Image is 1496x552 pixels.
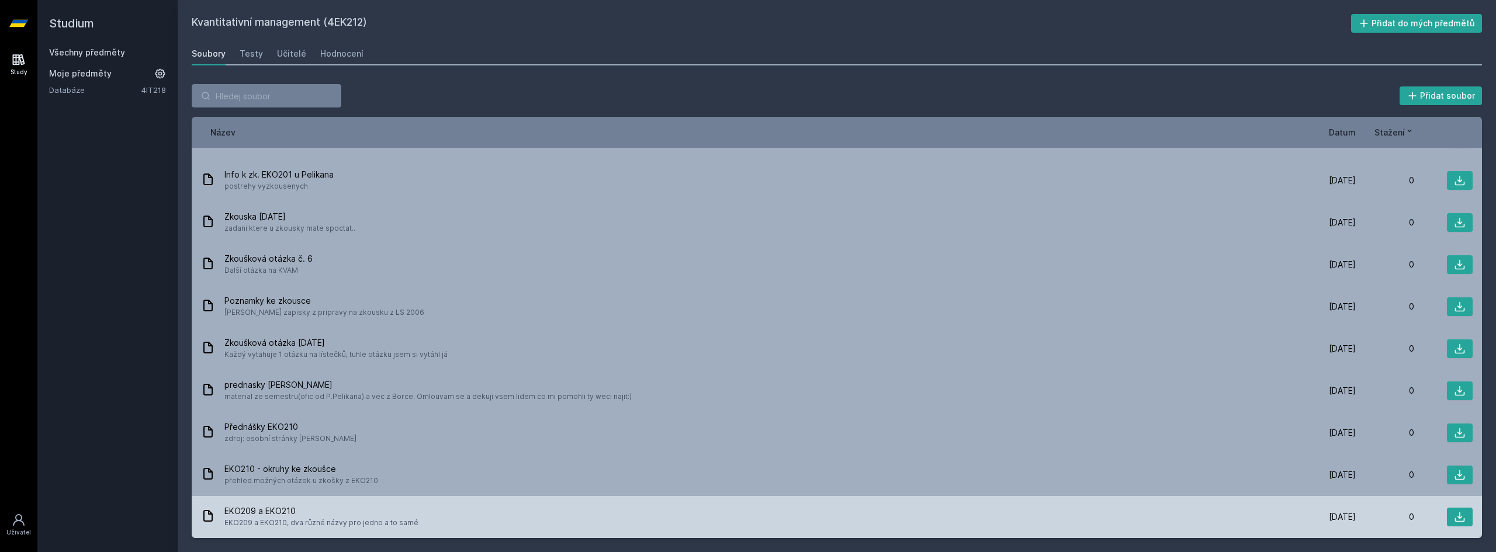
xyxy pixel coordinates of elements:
[224,433,356,445] span: zdroj: osobní stránky [PERSON_NAME]
[1374,126,1405,138] span: Stažení
[1329,343,1356,355] span: [DATE]
[240,42,263,65] a: Testy
[224,169,334,180] span: Info k zk. EKO201 u Pelikana
[2,507,35,543] a: Uživatel
[224,307,424,318] span: [PERSON_NAME] zapisky z pripravy na zkousku z LS 2006
[192,84,341,107] input: Hledej soubor
[1329,385,1356,397] span: [DATE]
[1329,175,1356,186] span: [DATE]
[320,42,363,65] a: Hodnocení
[192,42,226,65] a: Soubory
[1329,469,1356,481] span: [DATE]
[240,48,263,60] div: Testy
[1356,385,1414,397] div: 0
[224,223,355,234] span: zadani ktere u zkousky mate spoctat..
[1329,126,1356,138] button: Datum
[1329,217,1356,228] span: [DATE]
[1356,511,1414,523] div: 0
[224,337,448,349] span: Zkoušková otázka [DATE]
[49,47,125,57] a: Všechny předměty
[192,48,226,60] div: Soubory
[1356,469,1414,481] div: 0
[1356,301,1414,313] div: 0
[1329,427,1356,439] span: [DATE]
[1329,511,1356,523] span: [DATE]
[224,421,356,433] span: Přednášky EKO210
[224,379,632,391] span: prednasky [PERSON_NAME]
[224,265,313,276] span: Další otázka na KVAM
[224,517,418,529] span: EKO209 a EKO210, dva různé názvy pro jedno a to samé
[1400,86,1483,105] button: Přidat soubor
[1356,259,1414,270] div: 0
[11,68,27,77] div: Study
[224,505,418,517] span: EKO209 a EKO210
[141,85,166,95] a: 4IT218
[1356,427,1414,439] div: 0
[1356,217,1414,228] div: 0
[320,48,363,60] div: Hodnocení
[1329,259,1356,270] span: [DATE]
[224,349,448,360] span: Každý vytahuje 1 otázku na lístečků, tuhle otázku jsem si vytáhl já
[224,295,424,307] span: Poznamky ke zkousce
[1351,14,1483,33] button: Přidat do mých předmětů
[277,48,306,60] div: Učitelé
[1329,301,1356,313] span: [DATE]
[224,463,378,475] span: EKO210 - okruhy ke zkoušce
[224,253,313,265] span: Zkoušková otázka č. 6
[210,126,236,138] button: Název
[224,475,378,487] span: přehled možných otázek u zkošky z EKO210
[2,47,35,82] a: Study
[6,528,31,537] div: Uživatel
[1356,343,1414,355] div: 0
[1374,126,1414,138] button: Stažení
[224,180,334,192] span: postrehy vyzkousenych
[1356,175,1414,186] div: 0
[224,211,355,223] span: Zkouska [DATE]
[49,68,112,79] span: Moje předměty
[277,42,306,65] a: Učitelé
[192,14,1351,33] h2: Kvantitativní management (4EK212)
[224,391,632,402] span: material ze semestru(ofic od P.Pelikana) a vec z Borce. Omlouvam se a dekuji vsem lidem co mi pom...
[49,84,141,96] a: Databáze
